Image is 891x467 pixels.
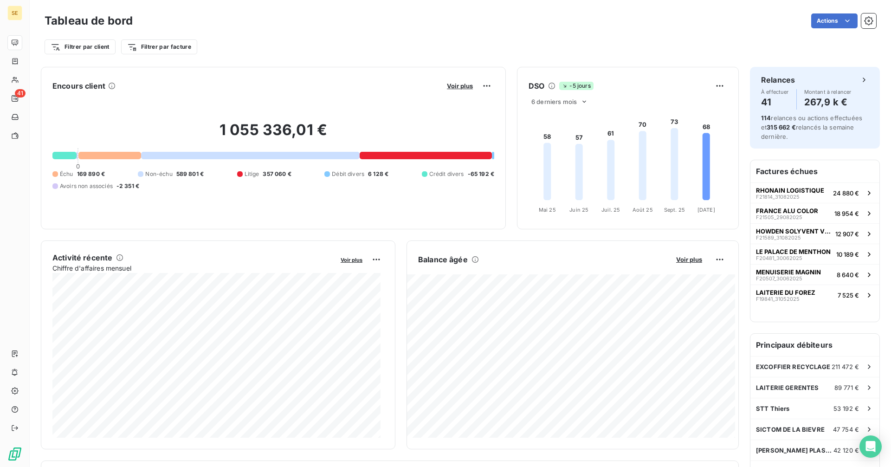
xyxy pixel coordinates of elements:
[756,447,833,454] span: [PERSON_NAME] PLASTIQUES INNOVATION SAS
[429,170,464,178] span: Crédit divers
[418,254,468,265] h6: Balance âgée
[834,210,859,217] span: 18 954 €
[750,182,879,203] button: RHONAIN LOGISTIQUEF21814_3108202524 880 €
[756,426,825,433] span: SICTOM DE LA BIEVRE
[52,263,334,273] span: Chiffre d'affaires mensuel
[447,82,473,90] span: Voir plus
[834,384,859,391] span: 89 771 €
[539,207,556,213] tspan: Mai 25
[444,82,476,90] button: Voir plus
[601,207,620,213] tspan: Juil. 25
[756,248,831,255] span: LE PALACE DE MENTHON
[531,98,577,105] span: 6 derniers mois
[341,257,362,263] span: Voir plus
[756,276,802,281] span: F20507_30062025
[176,170,204,178] span: 589 801 €
[756,289,815,296] span: LAITERIE DU FOREZ
[756,207,818,214] span: FRANCE ALU COLOR
[750,160,879,182] h6: Factures échues
[833,447,859,454] span: 42 120 €
[52,252,112,263] h6: Activité récente
[468,170,494,178] span: -65 192 €
[697,207,715,213] tspan: [DATE]
[837,271,859,279] span: 8 640 €
[76,162,80,170] span: 0
[664,207,685,213] tspan: Sept. 25
[750,223,879,244] button: HOWDEN SOLYVENT VENTECF21589_3108202512 907 €
[761,74,795,85] h6: Relances
[761,114,771,122] span: 114
[804,89,852,95] span: Montant à relancer
[45,39,116,54] button: Filtrer par client
[7,447,22,461] img: Logo LeanPay
[52,121,494,149] h2: 1 055 336,01 €
[756,296,800,302] span: F19841_31052025
[859,435,882,458] div: Open Intercom Messenger
[756,268,821,276] span: MENUISERIE MAGNIN
[750,285,879,305] button: LAITERIE DU FOREZF19841_310520257 525 €
[116,182,139,190] span: -2 351 €
[60,182,113,190] span: Avoirs non associés
[761,114,862,140] span: relances ou actions effectuées et relancés la semaine dernière.
[833,405,859,412] span: 53 192 €
[756,363,830,370] span: EXCOFFIER RECYCLAGE
[77,170,105,178] span: 169 890 €
[245,170,259,178] span: Litige
[756,214,802,220] span: F21505_29082025
[750,244,879,264] button: LE PALACE DE MENTHONF20481_3006202510 189 €
[121,39,197,54] button: Filtrer par facture
[767,123,795,131] span: 315 662 €
[145,170,172,178] span: Non-échu
[673,255,705,264] button: Voir plus
[756,227,832,235] span: HOWDEN SOLYVENT VENTEC
[833,426,859,433] span: 47 754 €
[633,207,653,213] tspan: Août 25
[756,405,790,412] span: STT Thiers
[761,95,789,110] h4: 41
[838,292,859,299] span: 7 525 €
[836,251,859,258] span: 10 189 €
[835,230,859,238] span: 12 907 €
[750,334,879,356] h6: Principaux débiteurs
[15,89,26,97] span: 41
[756,194,800,200] span: F21814_31082025
[804,95,852,110] h4: 267,9 k €
[52,80,105,91] h6: Encours client
[756,187,824,194] span: RHONAIN LOGISTIQUE
[811,13,858,28] button: Actions
[756,255,802,261] span: F20481_30062025
[569,207,588,213] tspan: Juin 25
[750,203,879,223] button: FRANCE ALU COLORF21505_2908202518 954 €
[761,89,789,95] span: À effectuer
[833,189,859,197] span: 24 880 €
[7,6,22,20] div: SE
[529,80,544,91] h6: DSO
[756,235,801,240] span: F21589_31082025
[756,384,819,391] span: LAITERIE GERENTES
[559,82,593,90] span: -5 jours
[60,170,73,178] span: Échu
[368,170,388,178] span: 6 128 €
[676,256,702,263] span: Voir plus
[832,363,859,370] span: 211 472 €
[750,264,879,285] button: MENUISERIE MAGNINF20507_300620258 640 €
[263,170,291,178] span: 357 060 €
[338,255,365,264] button: Voir plus
[332,170,364,178] span: Débit divers
[45,13,133,29] h3: Tableau de bord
